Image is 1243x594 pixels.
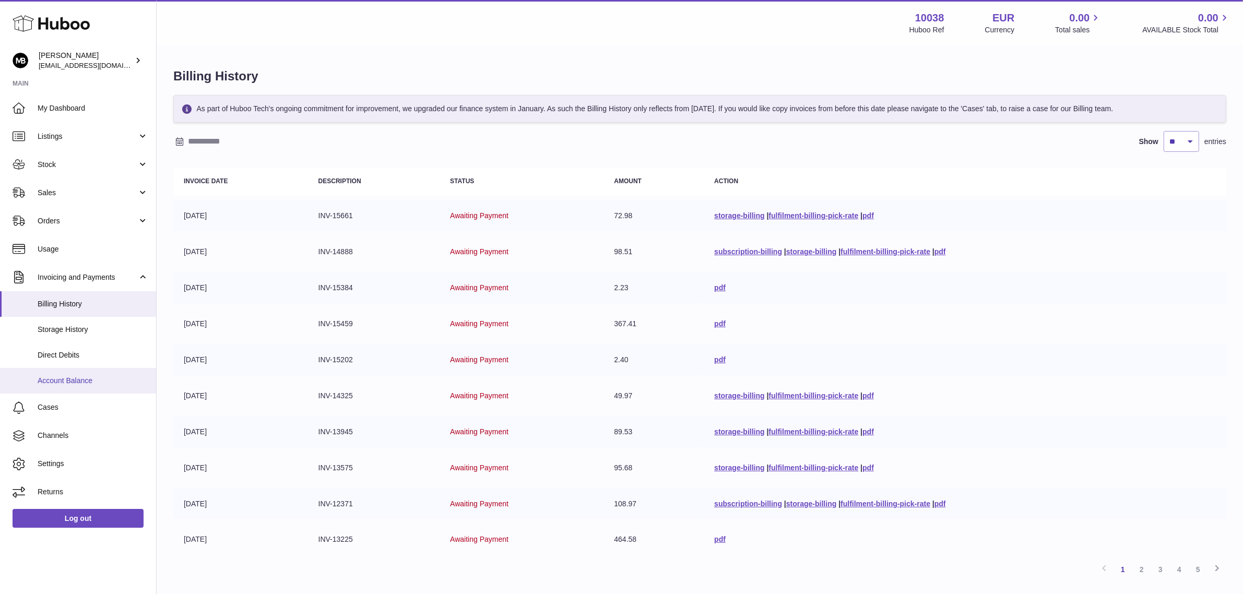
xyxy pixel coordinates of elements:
a: storage-billing [714,391,764,400]
td: INV-15384 [308,272,440,303]
span: | [860,211,862,220]
div: Currency [985,25,1015,35]
span: Stock [38,160,137,170]
label: Show [1139,137,1158,147]
a: Log out [13,509,144,528]
a: storage-billing [786,247,836,256]
td: 95.68 [603,453,704,483]
span: | [860,391,862,400]
td: [DATE] [173,236,308,267]
span: Listings [38,132,137,141]
td: INV-14888 [308,236,440,267]
img: internalAdmin-10038@internal.huboo.com [13,53,28,68]
a: fulfilment-billing-pick-rate [769,211,859,220]
span: Settings [38,459,148,469]
td: INV-12371 [308,489,440,519]
span: Sales [38,188,137,198]
td: [DATE] [173,489,308,519]
h1: Billing History [173,68,1226,85]
span: Invoicing and Payments [38,272,137,282]
span: My Dashboard [38,103,148,113]
td: 2.40 [603,344,704,375]
td: [DATE] [173,344,308,375]
span: | [860,427,862,436]
td: [DATE] [173,308,308,339]
span: Direct Debits [38,350,148,360]
td: 98.51 [603,236,704,267]
span: Awaiting Payment [450,355,508,364]
span: Account Balance [38,376,148,386]
a: fulfilment-billing-pick-rate [840,500,930,508]
td: INV-13575 [308,453,440,483]
span: | [767,211,769,220]
td: 89.53 [603,417,704,447]
td: 108.97 [603,489,704,519]
a: 2 [1132,560,1151,579]
td: 2.23 [603,272,704,303]
span: Channels [38,431,148,441]
span: Orders [38,216,137,226]
span: 0.00 [1070,11,1090,25]
span: Usage [38,244,148,254]
span: Awaiting Payment [450,391,508,400]
span: | [932,247,934,256]
td: [DATE] [173,524,308,555]
td: [DATE] [173,417,308,447]
td: INV-15202 [308,344,440,375]
strong: Invoice Date [184,177,228,185]
a: pdf [862,464,874,472]
span: | [932,500,934,508]
td: [DATE] [173,200,308,231]
a: storage-billing [714,464,764,472]
span: Awaiting Payment [450,427,508,436]
span: | [838,247,840,256]
span: entries [1204,137,1226,147]
a: 0.00 Total sales [1055,11,1102,35]
a: subscription-billing [714,500,782,508]
td: [DATE] [173,381,308,411]
a: fulfilment-billing-pick-rate [840,247,930,256]
a: pdf [714,319,726,328]
span: Cases [38,402,148,412]
a: storage-billing [714,211,764,220]
span: Awaiting Payment [450,500,508,508]
td: INV-14325 [308,381,440,411]
td: 367.41 [603,308,704,339]
td: 49.97 [603,381,704,411]
span: Awaiting Payment [450,464,508,472]
td: INV-13225 [308,524,440,555]
a: pdf [714,535,726,543]
a: pdf [934,247,946,256]
a: pdf [934,500,946,508]
span: Total sales [1055,25,1102,35]
span: 0.00 [1198,11,1218,25]
div: As part of Huboo Tech's ongoing commitment for improvement, we upgraded our finance system in Jan... [173,95,1226,123]
a: 3 [1151,560,1170,579]
td: 72.98 [603,200,704,231]
span: | [860,464,862,472]
div: [PERSON_NAME] [39,51,133,70]
span: [EMAIL_ADDRESS][DOMAIN_NAME] [39,61,153,69]
span: | [767,464,769,472]
span: | [767,427,769,436]
a: subscription-billing [714,247,782,256]
a: pdf [714,355,726,364]
span: Awaiting Payment [450,319,508,328]
span: | [784,500,786,508]
strong: Description [318,177,361,185]
span: | [784,247,786,256]
span: Billing History [38,299,148,309]
a: 4 [1170,560,1189,579]
a: fulfilment-billing-pick-rate [769,464,859,472]
td: 464.58 [603,524,704,555]
td: [DATE] [173,453,308,483]
strong: EUR [992,11,1014,25]
a: 1 [1114,560,1132,579]
span: AVAILABLE Stock Total [1142,25,1230,35]
span: | [838,500,840,508]
td: INV-15661 [308,200,440,231]
span: Storage History [38,325,148,335]
a: 5 [1189,560,1208,579]
span: Awaiting Payment [450,247,508,256]
span: | [767,391,769,400]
